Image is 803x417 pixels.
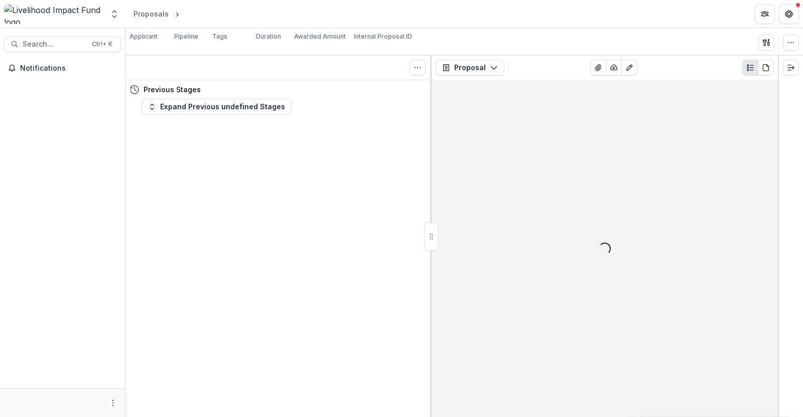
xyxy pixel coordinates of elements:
div: Ctrl + K [90,39,114,50]
div: Proposals [133,9,169,19]
button: View Attached Files [590,60,606,76]
button: Plaintext view [742,60,758,76]
button: Toggle View Cancelled Tasks [410,60,426,76]
button: Proposal [436,60,504,76]
span: Notifications [20,64,117,73]
p: Internal Proposal ID [354,32,412,41]
p: Pipeline [174,32,198,41]
a: Proposals [129,7,173,21]
p: Duration [256,32,281,41]
p: Applicant [129,32,158,41]
button: Expand right [783,60,799,76]
nav: breadcrumb [129,7,224,21]
button: Get Help [779,4,799,24]
button: PDF view [758,60,774,76]
button: Edit as form [621,60,637,76]
img: Livelihood Impact Fund logo [4,4,103,24]
p: Awarded Amount [294,32,346,41]
button: More [107,397,119,409]
button: Expand Previous undefined Stages [142,99,292,115]
h4: Previous Stages [144,84,201,95]
span: Search... [23,40,86,49]
p: Tags [212,32,227,41]
button: Open entity switcher [107,4,121,24]
button: Partners [755,4,775,24]
button: Search... [4,36,121,52]
button: Notifications [4,60,121,76]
